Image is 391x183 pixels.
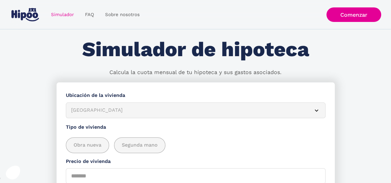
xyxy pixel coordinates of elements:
[66,123,325,131] label: Tipo de vivienda
[66,137,325,153] div: add_description_here
[66,102,325,118] article: [GEOGRAPHIC_DATA]
[100,9,145,21] a: Sobre nosotros
[74,141,101,149] span: Obra nueva
[109,69,282,77] p: Calcula la cuota mensual de tu hipoteca y sus gastos asociados.
[326,7,381,22] a: Comenzar
[71,106,305,114] div: [GEOGRAPHIC_DATA]
[122,141,158,149] span: Segunda mano
[66,92,325,99] label: Ubicación de la vivienda
[10,6,40,24] a: home
[66,158,325,165] label: Precio de vivienda
[82,38,309,61] h1: Simulador de hipoteca
[79,9,100,21] a: FAQ
[45,9,79,21] a: Simulador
